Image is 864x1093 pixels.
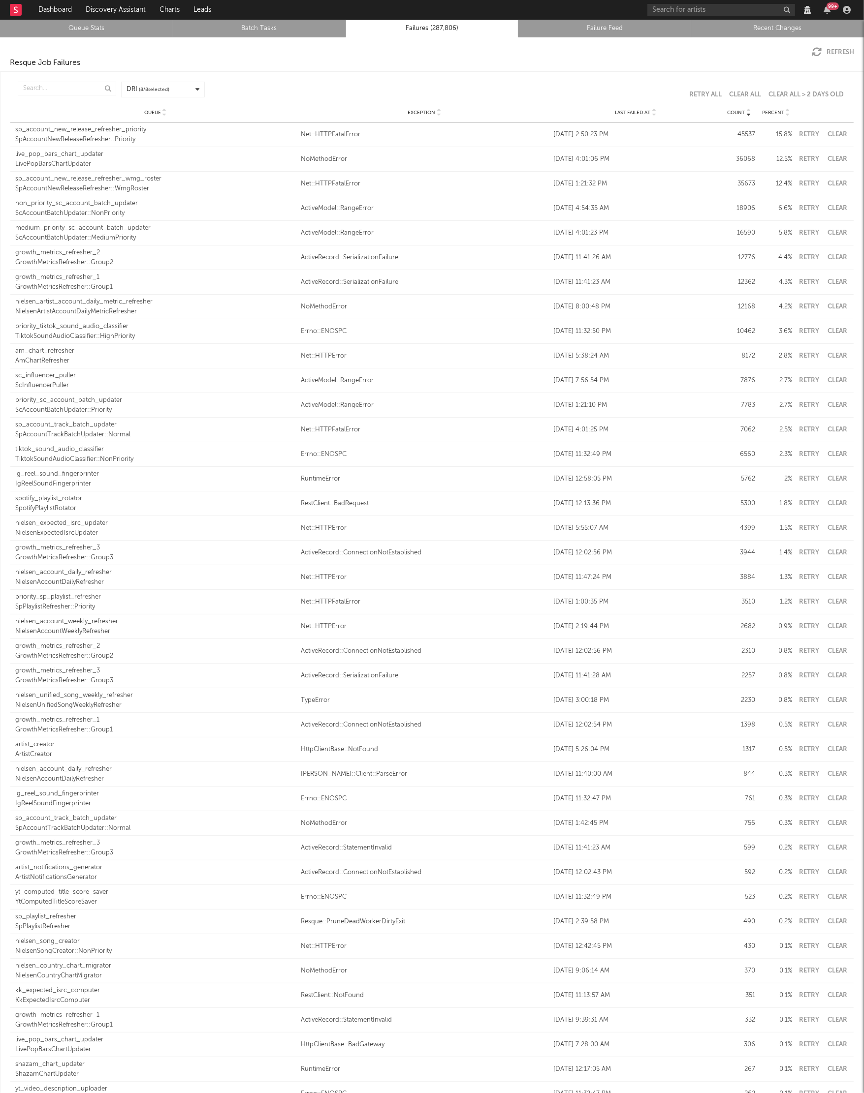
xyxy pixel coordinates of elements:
[827,894,849,900] button: Clear
[797,1041,822,1048] button: Retry
[827,599,849,605] button: Clear
[15,322,296,341] a: priority_tiktok_sound_audio_classifierTiktokSoundAudioClassifier::HighPriority
[301,843,548,853] a: ActiveRecord::StatementInvalid
[827,968,849,974] button: Clear
[827,574,849,580] button: Clear
[15,764,296,774] div: nielsen_account_daily_refresher
[301,868,548,878] div: ActiveRecord::ConnectionNotEstablished
[15,740,296,750] div: artist_creator
[827,451,849,457] button: Clear
[301,892,548,902] a: Errno::ENOSPC
[301,204,548,213] a: ActiveModel::RangeError
[797,304,822,310] button: Retry
[797,623,822,630] button: Retry
[827,402,849,408] button: Clear
[301,302,548,312] a: NoMethodError
[797,918,822,925] button: Retry
[15,838,296,857] a: growth_metrics_refresher_3GrowthMetricsRefresher::Group3
[797,525,822,531] button: Retry
[301,1040,548,1050] a: HttpClientBase::BadGateway
[15,282,296,292] div: GrowthMetricsRefresher::Group1
[15,764,296,784] a: nielsen_account_daily_refresherNielsenAccountDailyRefresher
[15,863,296,873] div: artist_notifications_generator
[15,135,296,145] div: SpAccountNewReleaseRefresher::Priority
[15,715,296,734] a: growth_metrics_refresher_1GrowthMetricsRefresher::Group1
[827,377,849,384] button: Clear
[301,400,548,410] a: ActiveModel::RangeError
[15,174,296,184] div: sp_account_new_release_refresher_wmg_roster
[301,523,548,533] a: Net::HTTPError
[301,991,548,1001] a: RestClient::NotFound
[827,304,849,310] button: Clear
[797,500,822,507] button: Retry
[15,223,296,243] a: medium_priority_sc_account_batch_updaterScAccountBatchUpdater::MediumPriority
[301,671,548,681] div: ActiveRecord::SerializationFailure
[797,131,822,138] button: Retry
[301,154,548,164] a: NoMethodError
[301,794,548,804] div: Errno::ENOSPC
[15,1035,296,1054] a: live_pop_bars_chart_updaterLivePopBarsChartUpdater
[760,130,792,140] div: 15.8 %
[15,420,296,430] div: sp_account_track_batch_updater
[827,943,849,949] button: Clear
[15,577,296,587] div: NielsenAccountDailyRefresher
[15,494,296,513] a: spotify_playlist_rotatorSpotifyPlaylistRotator
[797,156,822,162] button: Retry
[615,110,650,116] span: Last Failed At
[553,154,718,164] div: [DATE] 4:01:06 PM
[15,297,296,307] div: nielsen_artist_account_daily_metric_refresher
[15,912,296,931] a: sp_playlist_refresherSpPlaylistRefresher
[797,476,822,482] button: Retry
[15,1035,296,1045] div: live_pop_bars_chart_updater
[15,543,296,562] a: growth_metrics_refresher_3GrowthMetricsRefresher::Group3
[827,795,849,802] button: Clear
[827,131,849,138] button: Clear
[827,525,849,531] button: Clear
[15,863,296,882] a: artist_notifications_generatorArtistNotificationsGenerator
[301,474,548,484] a: RuntimeError
[15,961,296,980] a: nielsen_country_chart_migratorNielsenCountryChartMigrator
[797,845,822,851] button: Retry
[15,248,296,258] div: growth_metrics_refresher_2
[15,666,296,676] div: growth_metrics_refresher_3
[15,617,296,627] div: nielsen_account_weekly_refresher
[15,651,296,661] div: GrowthMetricsRefresher::Group2
[827,746,849,753] button: Clear
[797,1066,822,1072] button: Retry
[15,774,296,784] div: NielsenAccountDailyRefresher
[797,943,822,949] button: Retry
[15,568,296,587] a: nielsen_account_daily_refresherNielsenAccountDailyRefresher
[127,85,169,94] div: DRI
[15,1069,296,1079] div: ShazamChartUpdater
[797,672,822,679] button: Retry
[827,1017,849,1023] button: Clear
[827,353,849,359] button: Clear
[797,992,822,999] button: Retry
[15,233,296,243] div: ScAccountBatchUpdater::MediumPriority
[827,2,839,10] div: 99 +
[301,597,548,607] a: Net::HTTPFatalError
[15,159,296,169] div: LivePopBarsChartUpdater
[524,23,686,34] a: Failure Feed
[827,869,849,876] button: Clear
[15,725,296,735] div: GrowthMetricsRefresher::Group1
[301,327,548,336] a: Errno::ENOSPC
[15,184,296,194] div: SpAccountNewReleaseRefresher::WmgRoster
[15,946,296,956] div: NielsenSongCreator::NonPriority
[144,110,161,116] span: Queue
[15,814,296,833] a: sp_account_track_batch_updaterSpAccountTrackBatchUpdater::Normal
[827,1041,849,1048] button: Clear
[827,697,849,703] button: Clear
[827,992,849,999] button: Clear
[797,377,822,384] button: Retry
[301,622,548,632] a: Net::HTTPError
[301,1015,548,1025] a: ActiveRecord::StatementInvalid
[827,426,849,433] button: Clear
[797,746,822,753] button: Retry
[15,897,296,907] div: YtComputedTitleScoreSaver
